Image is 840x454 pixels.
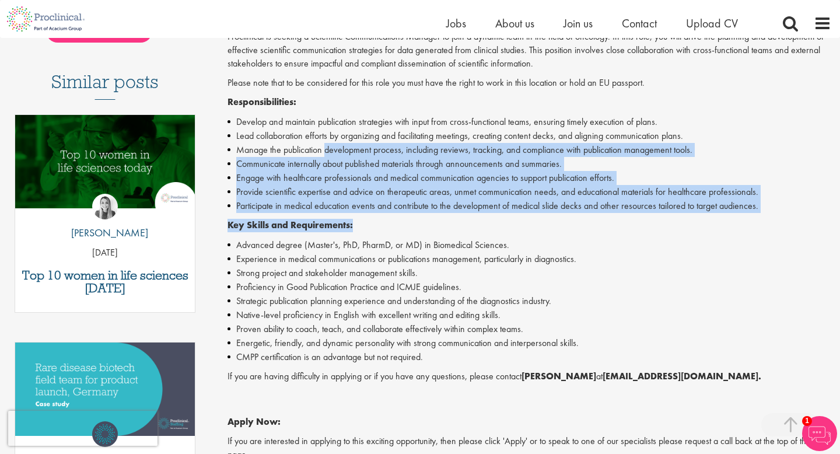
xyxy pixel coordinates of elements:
img: Hannah Burke [92,194,118,219]
li: Strong project and stakeholder management skills. [228,266,831,280]
strong: [PERSON_NAME] [521,370,596,382]
h3: Similar posts [51,72,159,100]
strong: [EMAIL_ADDRESS][DOMAIN_NAME]. [603,370,761,382]
li: Energetic, friendly, and dynamic personality with strong communication and interpersonal skills. [228,336,831,350]
strong: Responsibilities: [228,96,296,108]
p: [DATE] [15,246,195,260]
a: Link to a post [15,115,195,218]
strong: Key Skills and Requirements: [228,219,353,231]
li: Native-level proficiency in English with excellent writing and editing skills. [228,308,831,322]
img: Top 10 women in life sciences today [15,115,195,208]
strong: Apply Now: [228,415,281,428]
a: Top 10 women in life sciences [DATE] [21,269,189,295]
li: Develop and maintain publication strategies with input from cross-functional teams, ensuring time... [228,115,831,129]
span: 1 [802,416,812,426]
li: Experience in medical communications or publications management, particularly in diagnostics. [228,252,831,266]
a: About us [495,16,534,31]
li: Engage with healthcare professionals and medical communication agencies to support publication ef... [228,171,831,185]
li: Manage the publication development process, including reviews, tracking, and compliance with publ... [228,143,831,157]
a: Link to a post [15,343,195,446]
p: If you are having difficulty in applying or if you have any questions, please contact at [228,370,831,383]
a: Join us [563,16,593,31]
a: Upload CV [686,16,738,31]
li: Lead collaboration efforts by organizing and facilitating meetings, creating content decks, and a... [228,129,831,143]
p: Please note that to be considered for this role you must have the right to work in this location ... [228,76,831,90]
li: Communicate internally about published materials through announcements and summaries. [228,157,831,171]
a: Jobs [446,16,466,31]
p: Proclinical is seeking a Scientific Communications Manager to join a dynamic team in the field of... [228,30,831,71]
a: Contact [622,16,657,31]
li: Strategic publication planning experience and understanding of the diagnostics industry. [228,294,831,308]
iframe: reCAPTCHA [8,411,157,446]
li: Advanced degree (Master's, PhD, PharmD, or MD) in Biomedical Sciences. [228,238,831,252]
li: Participate in medical education events and contribute to the development of medical slide decks ... [228,199,831,213]
li: Proven ability to coach, teach, and collaborate effectively within complex teams. [228,322,831,336]
p: [PERSON_NAME] [62,225,148,240]
li: Provide scientific expertise and advice on therapeutic areas, unmet communication needs, and educ... [228,185,831,199]
img: Chatbot [802,416,837,451]
li: Proficiency in Good Publication Practice and ICMJE guidelines. [228,280,831,294]
a: Hannah Burke [PERSON_NAME] [62,194,148,246]
li: CMPP certification is an advantage but not required. [228,350,831,364]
